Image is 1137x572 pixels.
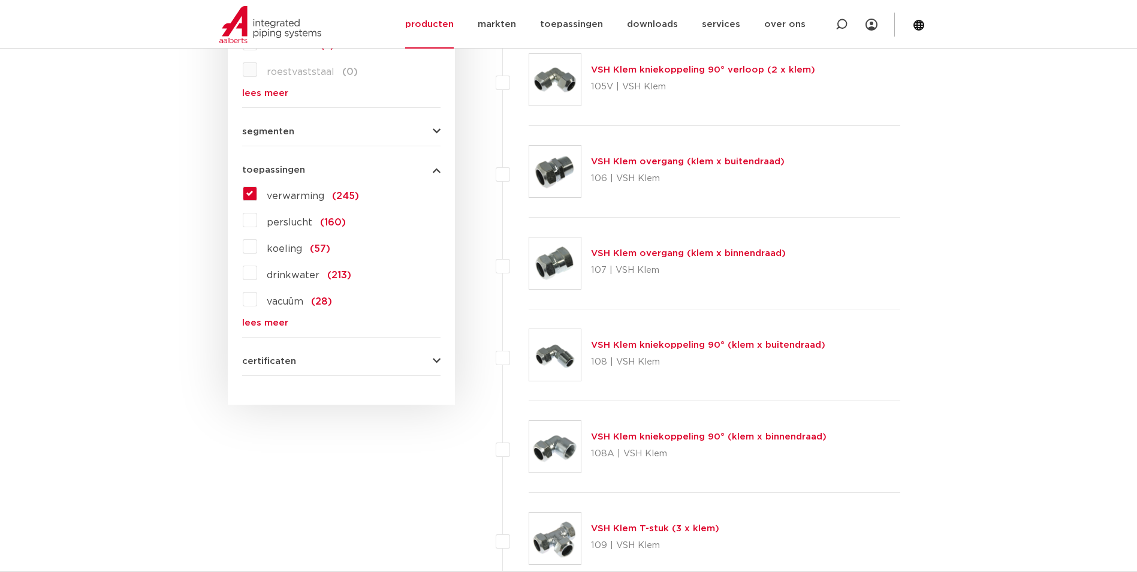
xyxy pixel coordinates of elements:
[242,357,296,366] span: certificaten
[591,157,785,166] a: VSH Klem overgang (klem x buitendraad)
[591,444,827,463] p: 108A | VSH Klem
[529,421,581,472] img: Thumbnail for VSH Klem kniekoppeling 90° (klem x binnendraad)
[591,249,786,258] a: VSH Klem overgang (klem x binnendraad)
[591,77,815,97] p: 105V | VSH Klem
[327,270,351,280] span: (213)
[591,524,719,533] a: VSH Klem T-stuk (3 x klem)
[591,353,825,372] p: 108 | VSH Klem
[242,89,441,98] a: lees meer
[267,218,312,227] span: perslucht
[591,432,827,441] a: VSH Klem kniekoppeling 90° (klem x binnendraad)
[242,165,441,174] button: toepassingen
[242,318,441,327] a: lees meer
[342,67,358,77] span: (0)
[529,237,581,289] img: Thumbnail for VSH Klem overgang (klem x binnendraad)
[320,218,346,227] span: (160)
[529,146,581,197] img: Thumbnail for VSH Klem overgang (klem x buitendraad)
[332,191,359,201] span: (245)
[242,127,441,136] button: segmenten
[242,165,305,174] span: toepassingen
[591,536,719,555] p: 109 | VSH Klem
[242,127,294,136] span: segmenten
[267,270,319,280] span: drinkwater
[591,341,825,350] a: VSH Klem kniekoppeling 90° (klem x buitendraad)
[591,261,786,280] p: 107 | VSH Klem
[267,244,302,254] span: koeling
[267,67,334,77] span: roestvaststaal
[320,41,334,50] span: (2)
[529,513,581,564] img: Thumbnail for VSH Klem T-stuk (3 x klem)
[267,191,324,201] span: verwarming
[529,329,581,381] img: Thumbnail for VSH Klem kniekoppeling 90° (klem x buitendraad)
[310,244,330,254] span: (57)
[591,169,785,188] p: 106 | VSH Klem
[529,54,581,106] img: Thumbnail for VSH Klem kniekoppeling 90° verloop (2 x klem)
[267,41,312,50] span: kunststof
[267,297,303,306] span: vacuüm
[591,65,815,74] a: VSH Klem kniekoppeling 90° verloop (2 x klem)
[311,297,332,306] span: (28)
[242,357,441,366] button: certificaten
